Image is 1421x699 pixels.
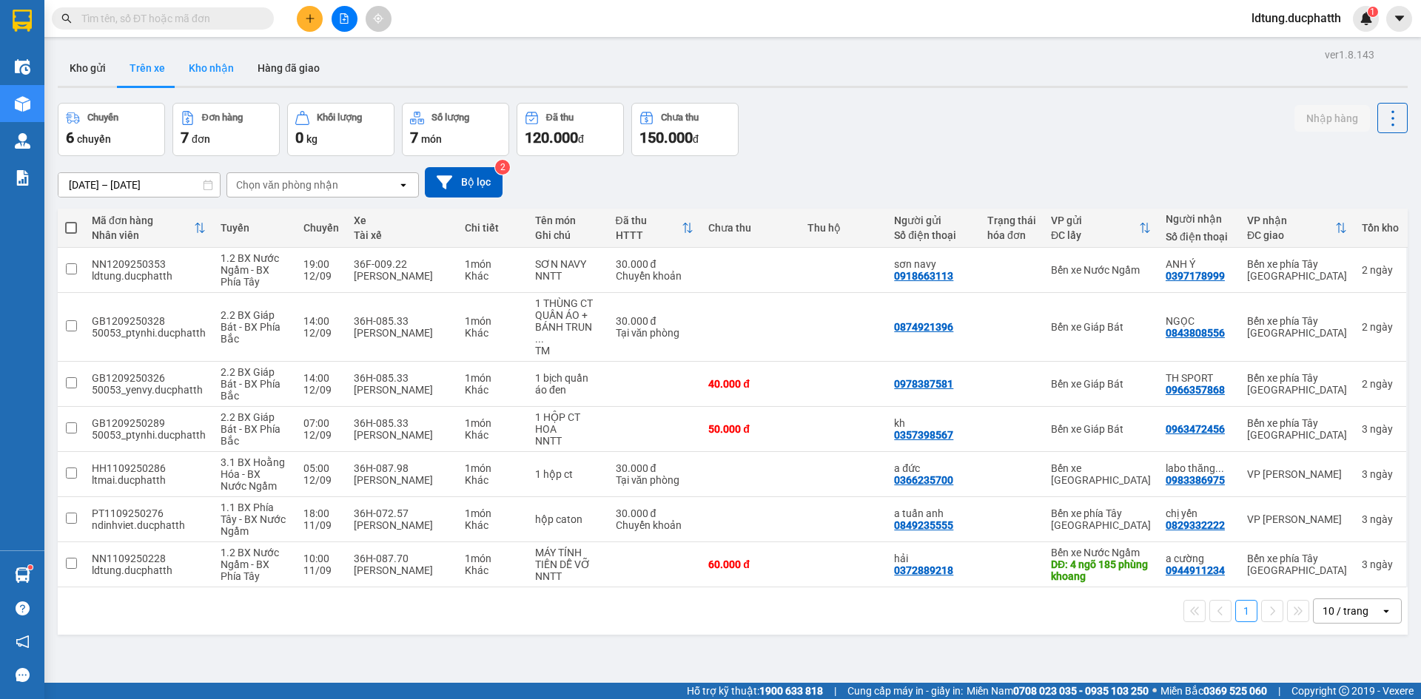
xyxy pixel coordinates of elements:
[1166,384,1225,396] div: 0966357868
[221,411,280,447] span: 2.2 BX Giáp Bát - BX Phía Bắc
[708,558,793,570] div: 60.000 đ
[332,6,357,32] button: file-add
[373,13,383,24] span: aim
[287,103,394,156] button: Khối lượng0kg
[1368,7,1378,17] sup: 1
[118,50,177,86] button: Trên xe
[421,133,442,145] span: món
[58,173,220,197] input: Select a date range.
[1380,605,1392,617] svg: open
[1240,9,1353,27] span: ldtung.ducphatth
[535,372,600,396] div: 1 bịch quần áo đen
[1215,462,1224,474] span: ...
[87,112,118,123] div: Chuyến
[535,435,600,447] div: NNTT
[465,462,520,474] div: 1 món
[535,513,600,525] div: hộp caton
[1051,229,1139,241] div: ĐC lấy
[221,456,285,492] span: 3.1 BX Hoằng Hóa - BX Nước Ngầm
[1362,264,1399,276] div: 2
[1370,423,1393,435] span: ngày
[759,685,823,697] strong: 1900 633 818
[66,129,74,146] span: 6
[303,384,339,396] div: 12/09
[535,411,600,435] div: 1 HỘP CT HOA
[1240,209,1354,248] th: Toggle SortBy
[1166,270,1225,282] div: 0397178999
[1370,264,1393,276] span: ngày
[1247,553,1347,576] div: Bến xe phía Tây [GEOGRAPHIC_DATA]
[221,547,279,582] span: 1.2 BX Nước Ngầm - BX Phía Tây
[616,258,694,270] div: 30.000 đ
[192,133,210,145] span: đơn
[1370,378,1393,390] span: ngày
[1152,688,1157,694] span: ⚪️
[616,474,694,486] div: Tại văn phòng
[894,519,953,531] div: 0849235555
[339,13,349,24] span: file-add
[639,129,693,146] span: 150.000
[236,178,338,192] div: Chọn văn phòng nhận
[894,474,953,486] div: 0366235700
[92,215,194,226] div: Mã đơn hàng
[1166,327,1225,339] div: 0843808556
[1051,558,1151,582] div: DĐ: 4 ngõ 185 phùng khoang
[894,215,972,226] div: Người gửi
[807,222,879,234] div: Thu hộ
[1051,462,1151,486] div: Bến xe [GEOGRAPHIC_DATA]
[894,564,953,576] div: 0372889218
[92,519,206,531] div: ndinhviet.ducphatth
[354,553,451,564] div: 36H-087.70
[535,333,544,345] span: ...
[1051,321,1151,333] div: Bến xe Giáp Bát
[354,270,451,282] div: [PERSON_NAME]
[431,112,469,123] div: Số lượng
[13,10,32,32] img: logo-vxr
[465,258,520,270] div: 1 món
[15,567,30,583] img: warehouse-icon
[303,519,339,531] div: 11/09
[397,179,409,191] svg: open
[354,315,451,327] div: 36H-085.33
[354,229,451,241] div: Tài xế
[1166,564,1225,576] div: 0944911234
[305,13,315,24] span: plus
[1339,686,1349,696] span: copyright
[1278,683,1280,699] span: |
[221,502,286,537] span: 1.1 BX Phía Tây - BX Nước Ngầm
[1203,685,1267,697] strong: 0369 525 060
[894,378,953,390] div: 0978387581
[221,309,280,345] span: 2.2 BX Giáp Bát - BX Phía Bắc
[1166,213,1232,225] div: Người nhận
[303,222,339,234] div: Chuyến
[535,229,600,241] div: Ghi chú
[92,258,206,270] div: NN1209250353
[15,96,30,112] img: warehouse-icon
[465,507,520,519] div: 1 món
[354,564,451,576] div: [PERSON_NAME]
[354,372,451,384] div: 36H-085.33
[687,683,823,699] span: Hỗ trợ kỹ thuật:
[616,229,682,241] div: HTTT
[81,10,256,27] input: Tìm tên, số ĐT hoặc mã đơn
[92,564,206,576] div: ldtung.ducphatth
[410,129,418,146] span: 7
[708,222,793,234] div: Chưa thu
[1370,513,1393,525] span: ngày
[465,315,520,327] div: 1 món
[1247,468,1347,480] div: VP [PERSON_NAME]
[246,50,332,86] button: Hàng đã giao
[303,270,339,282] div: 12/09
[1166,519,1225,531] div: 0829332222
[221,252,279,288] span: 1.2 BX Nước Ngầm - BX Phía Tây
[616,519,694,531] div: Chuyển khoản
[303,507,339,519] div: 18:00
[1362,513,1399,525] div: 3
[1247,315,1347,339] div: Bến xe phía Tây [GEOGRAPHIC_DATA]
[465,553,520,564] div: 1 món
[306,133,318,145] span: kg
[1370,7,1375,17] span: 1
[847,683,963,699] span: Cung cấp máy in - giấy in:
[616,507,694,519] div: 30.000 đ
[92,553,206,564] div: NN1109250228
